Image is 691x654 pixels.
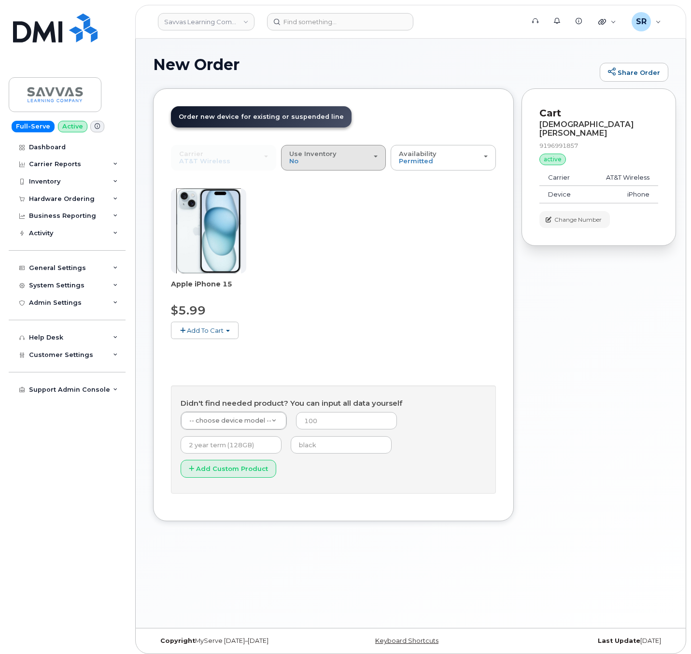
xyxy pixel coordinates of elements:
span: Permitted [399,157,433,165]
iframe: Messenger Launcher [649,612,684,647]
span: Use Inventory [289,150,337,157]
h4: Didn't find needed product? You can input all data yourself [181,399,486,408]
button: Use Inventory No [281,145,386,170]
h1: New Order [153,56,595,73]
a: Keyboard Shortcuts [375,637,438,644]
p: Cart [539,106,658,120]
td: AT&T Wireless [587,169,658,186]
div: MyServe [DATE]–[DATE] [153,637,325,645]
div: active [539,154,566,165]
div: [DATE] [496,637,668,645]
img: iPhone_15.png [176,188,241,273]
span: -- choose device model -- [189,417,271,424]
span: Availability [399,150,437,157]
span: $5.99 [171,303,206,317]
button: Change Number [539,211,610,228]
a: -- choose device model -- [181,412,286,429]
button: Availability Permitted [391,145,496,170]
button: Add To Cart [171,322,239,339]
button: Add Custom Product [181,460,276,478]
input: 100 [296,412,397,429]
span: Change Number [554,215,602,224]
strong: Last Update [598,637,640,644]
strong: Copyright [160,637,195,644]
td: Carrier [539,169,587,186]
div: 9196991857 [539,142,658,150]
input: 2 year term (128GB) [181,436,282,454]
td: iPhone [587,186,658,203]
span: Order new device for existing or suspended line [179,113,344,120]
a: Share Order [600,63,668,82]
div: [DEMOGRAPHIC_DATA][PERSON_NAME] [539,120,658,138]
div: Apple iPhone 15 [171,279,246,299]
span: No [289,157,298,165]
span: Add To Cart [187,327,224,334]
td: Device [539,186,587,203]
input: black [291,436,392,454]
